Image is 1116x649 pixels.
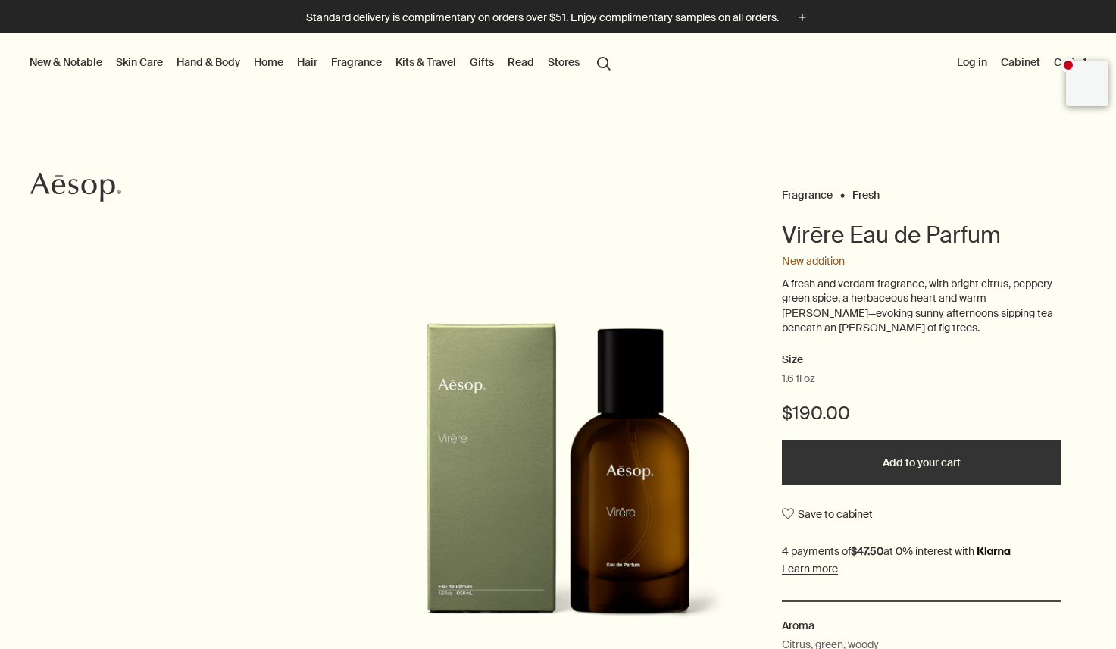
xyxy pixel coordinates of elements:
a: Hair [294,52,320,72]
button: Standard delivery is complimentary on orders over $51. Enjoy complimentary samples on all orders. [306,9,811,27]
span: 1.6 fl oz [782,372,815,387]
button: New & Notable [27,52,105,72]
a: Read [505,52,537,72]
a: Home [251,52,286,72]
nav: primary [27,33,617,93]
p: A fresh and verdant fragrance, with bright citrus, peppery green spice, a herbaceous heart and wa... [782,277,1061,336]
button: Open search [590,48,617,77]
a: Hand & Body [173,52,243,72]
nav: supplementary [954,33,1089,93]
a: Fresh [852,188,880,195]
a: Gifts [467,52,497,72]
h2: Aroma [782,617,1061,634]
h2: Size [782,351,1061,369]
span: $190.00 [782,401,850,425]
svg: Aesop [30,172,121,202]
button: Cart1 [1051,52,1089,72]
img: An amber glass bottle of Virēre Eau de Parfum alongside green carton packaging. [392,322,725,647]
button: Stores [545,52,583,72]
a: Aesop [27,168,125,210]
button: Add to your cart - $190.00 [782,440,1061,485]
a: Kits & Travel [392,52,459,72]
button: Log in [954,52,990,72]
p: Standard delivery is complimentary on orders over $51. Enjoy complimentary samples on all orders. [306,10,779,26]
a: Cabinet [998,52,1043,72]
a: Fragrance [328,52,385,72]
a: Skin Care [113,52,166,72]
button: Save to cabinet [782,500,873,528]
a: Fragrance [782,188,833,195]
h1: Virēre Eau de Parfum [782,220,1061,250]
